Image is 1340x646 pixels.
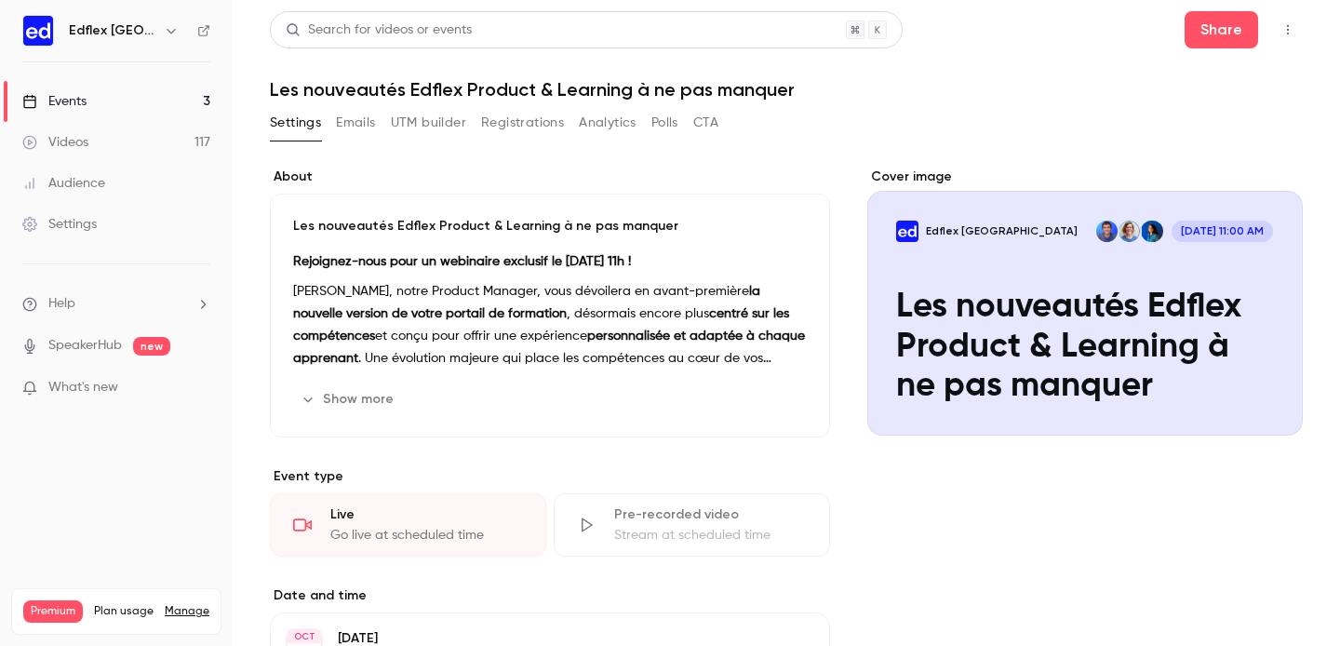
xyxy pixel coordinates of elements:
[693,108,718,138] button: CTA
[867,168,1303,436] section: Cover image
[165,604,209,619] a: Manage
[48,378,118,397] span: What's new
[270,586,830,605] label: Date and time
[293,255,631,268] strong: Rejoignez-nous pour un webinaire exclusif le [DATE] 11h !
[48,336,122,356] a: SpeakerHub
[23,16,53,46] img: Edflex France
[579,108,636,138] button: Analytics
[94,604,154,619] span: Plan usage
[22,174,105,193] div: Audience
[69,21,156,40] h6: Edflex [GEOGRAPHIC_DATA]
[867,168,1303,186] label: Cover image
[391,108,466,138] button: UTM builder
[22,215,97,234] div: Settings
[286,20,472,40] div: Search for videos or events
[554,493,830,557] div: Pre-recorded videoStream at scheduled time
[22,294,210,314] li: help-dropdown-opener
[293,217,807,236] p: Les nouveautés Edflex Product & Learning à ne pas manquer
[293,384,405,414] button: Show more
[288,630,321,643] div: OCT
[330,505,523,524] div: Live
[48,294,75,314] span: Help
[1185,11,1258,48] button: Share
[293,280,807,370] p: [PERSON_NAME], notre Product Manager, vous dévoilera en avant-première , désormais encore plus et...
[481,108,564,138] button: Registrations
[22,92,87,111] div: Events
[270,108,321,138] button: Settings
[614,526,807,545] div: Stream at scheduled time
[336,108,375,138] button: Emails
[22,133,88,152] div: Videos
[188,380,210,397] iframe: Noticeable Trigger
[651,108,678,138] button: Polls
[133,337,170,356] span: new
[270,78,1303,101] h1: Les nouveautés Edflex Product & Learning à ne pas manquer
[270,168,830,186] label: About
[23,600,83,623] span: Premium
[270,467,830,486] p: Event type
[330,526,523,545] div: Go live at scheduled time
[614,505,807,524] div: Pre-recorded video
[270,493,546,557] div: LiveGo live at scheduled time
